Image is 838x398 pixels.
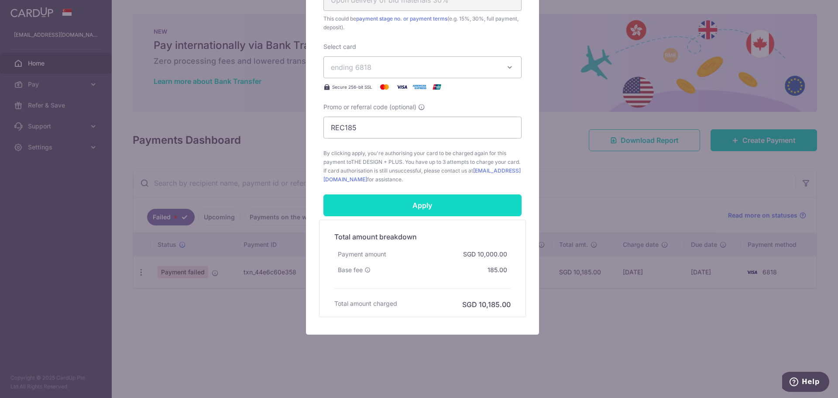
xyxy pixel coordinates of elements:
[393,82,411,92] img: Visa
[376,82,393,92] img: Mastercard
[323,194,522,216] input: Apply
[332,83,372,90] span: Secure 256-bit SSL
[356,15,447,22] a: payment stage no. or payment terms
[334,299,397,308] h6: Total amount charged
[428,82,446,92] img: UnionPay
[460,246,511,262] div: SGD 10,000.00
[338,266,363,274] span: Base fee
[323,56,522,78] button: ending 6818
[323,42,356,51] label: Select card
[484,262,511,278] div: 185.00
[462,299,511,310] h6: SGD 10,185.00
[334,246,390,262] div: Payment amount
[323,103,416,111] span: Promo or referral code (optional)
[782,372,829,394] iframe: Opens a widget where you can find more information
[334,232,511,242] h5: Total amount breakdown
[351,159,402,165] span: THE DESIGN + PLUS
[323,149,522,184] span: By clicking apply, you're authorising your card to be charged again for this payment to . You hav...
[331,63,371,72] span: ending 6818
[411,82,428,92] img: American Express
[323,14,522,32] span: This could be (e.g. 15%, 30%, full payment, deposit).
